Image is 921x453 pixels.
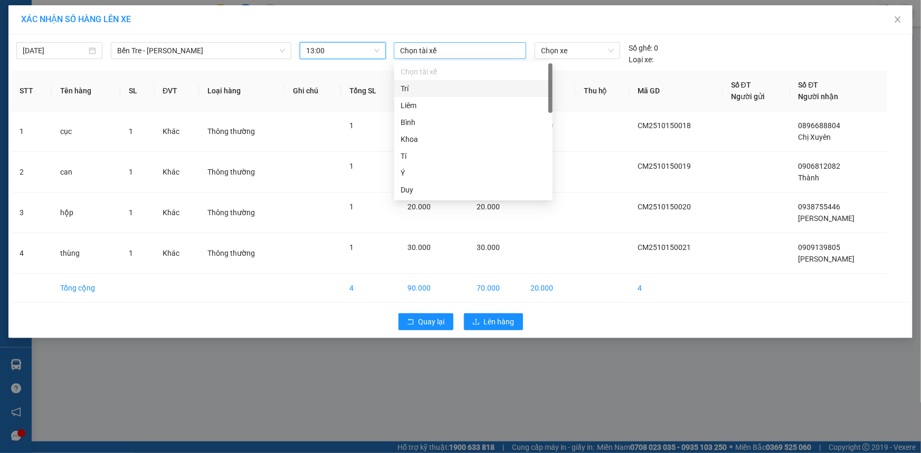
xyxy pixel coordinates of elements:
span: Chọn xe [541,43,614,59]
span: 0906812082 [799,162,841,170]
td: 1 [11,111,52,152]
td: Khác [154,233,199,274]
span: 0909139805 [799,243,841,252]
button: Close [883,5,913,35]
span: Người gửi [731,92,765,101]
span: 1 [349,203,354,211]
span: 30.000 [407,243,431,252]
span: 0938755446 [799,203,841,211]
th: ĐVT [154,71,199,111]
span: rollback [407,318,414,326]
div: Chọn tài xế [401,66,546,78]
div: Ý [394,165,553,181]
div: Ý [401,167,546,179]
th: Thu hộ [575,71,629,111]
div: Trí [401,83,546,94]
td: Thông thường [199,152,284,192]
td: Khác [154,111,199,152]
div: Duy [394,181,553,198]
span: Số ĐT [799,81,819,89]
span: Quay lại [419,316,445,327]
button: uploadLên hàng [464,313,523,330]
span: 1 [129,249,133,257]
span: 20.000 [477,203,500,211]
td: can [52,152,120,192]
span: Loại xe: [629,54,653,65]
span: [PERSON_NAME] [799,214,855,223]
span: 1 [349,243,354,252]
th: Ghi chú [284,71,340,111]
td: Tổng cộng [52,274,120,303]
span: CM2510150020 [638,203,691,211]
span: CM2510150021 [638,243,691,252]
span: XÁC NHẬN SỐ HÀNG LÊN XE [21,14,131,24]
span: upload [472,318,480,326]
span: 1 [349,162,354,170]
span: down [279,47,286,54]
td: Khác [154,192,199,233]
div: Bình [401,117,546,128]
span: 0896688804 [799,121,841,130]
div: Duy [401,184,546,196]
td: 2 [11,152,52,192]
span: [PERSON_NAME] [799,255,855,263]
td: cục [52,111,120,152]
div: Tí [401,150,546,162]
span: Số ĐT [731,81,751,89]
td: 70.000 [469,274,522,303]
span: 1 [129,127,133,136]
span: 30.000 [477,243,500,252]
input: 15/10/2025 [23,45,87,56]
span: Chị Xuyên [799,133,831,141]
th: Mã GD [629,71,723,111]
th: STT [11,71,52,111]
td: Thông thường [199,192,284,233]
div: Khoa [401,133,546,145]
div: Liêm [394,97,553,114]
th: Loại hàng [199,71,284,111]
button: rollbackQuay lại [398,313,453,330]
th: SL [120,71,154,111]
span: close [894,15,902,24]
th: Tổng SL [341,71,399,111]
td: 3 [11,192,52,233]
div: Trí [394,80,553,97]
span: CM2510150019 [638,162,691,170]
span: Số ghế: [629,42,652,54]
div: Liêm [401,100,546,111]
td: Thông thường [199,111,284,152]
div: Khoa [394,131,553,148]
td: Thông thường [199,233,284,274]
td: hộp [52,192,120,233]
td: 4 [11,233,52,274]
td: 4 [629,274,723,303]
th: Tên hàng [52,71,120,111]
div: Tí [394,148,553,165]
span: CM2510150018 [638,121,691,130]
span: 1 [129,208,133,217]
td: Khác [154,152,199,192]
span: Người nhận [799,92,839,101]
td: 90.000 [399,274,469,303]
div: Bình [394,114,553,131]
td: thùng [52,233,120,274]
span: Lên hàng [484,316,515,327]
span: Bến Tre - Hồ Chí Minh [117,43,285,59]
td: 4 [341,274,399,303]
span: 13:00 [306,43,379,59]
span: 20.000 [407,203,431,211]
span: Thành [799,174,820,182]
div: Chọn tài xế [394,63,553,80]
div: 0 [629,42,658,54]
td: 20.000 [522,274,575,303]
span: 1 [129,168,133,176]
span: 1 [349,121,354,130]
